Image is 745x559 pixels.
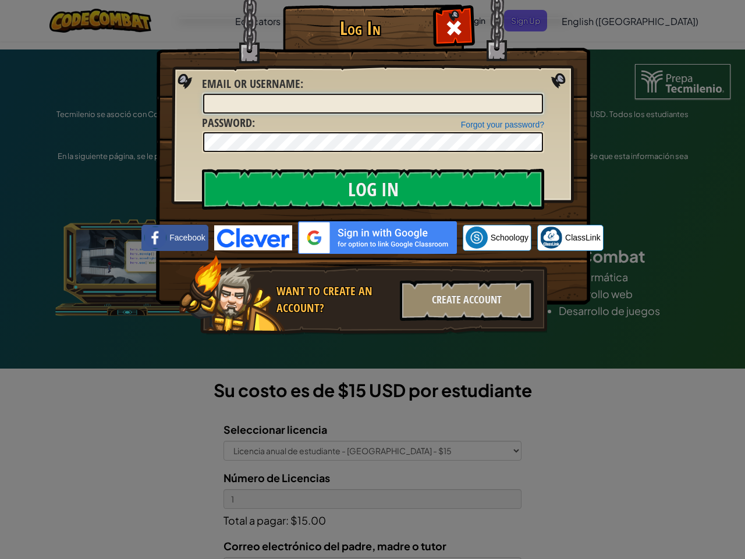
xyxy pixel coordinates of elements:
img: classlink-logo-small.png [540,227,562,249]
h1: Log In [286,18,434,38]
img: schoology.png [466,227,488,249]
div: Create Account [400,280,534,321]
label: : [202,76,303,93]
span: ClassLink [565,232,601,243]
div: Want to create an account? [276,283,393,316]
span: Facebook [169,232,205,243]
span: Schoology [491,232,528,243]
img: gplus_sso_button2.svg [298,221,457,254]
span: Email or Username [202,76,300,91]
img: facebook_small.png [144,227,166,249]
input: Log In [202,169,544,210]
label: : [202,115,255,132]
img: clever-logo-blue.png [214,225,292,250]
a: Forgot your password? [461,120,544,129]
span: Password [202,115,252,130]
